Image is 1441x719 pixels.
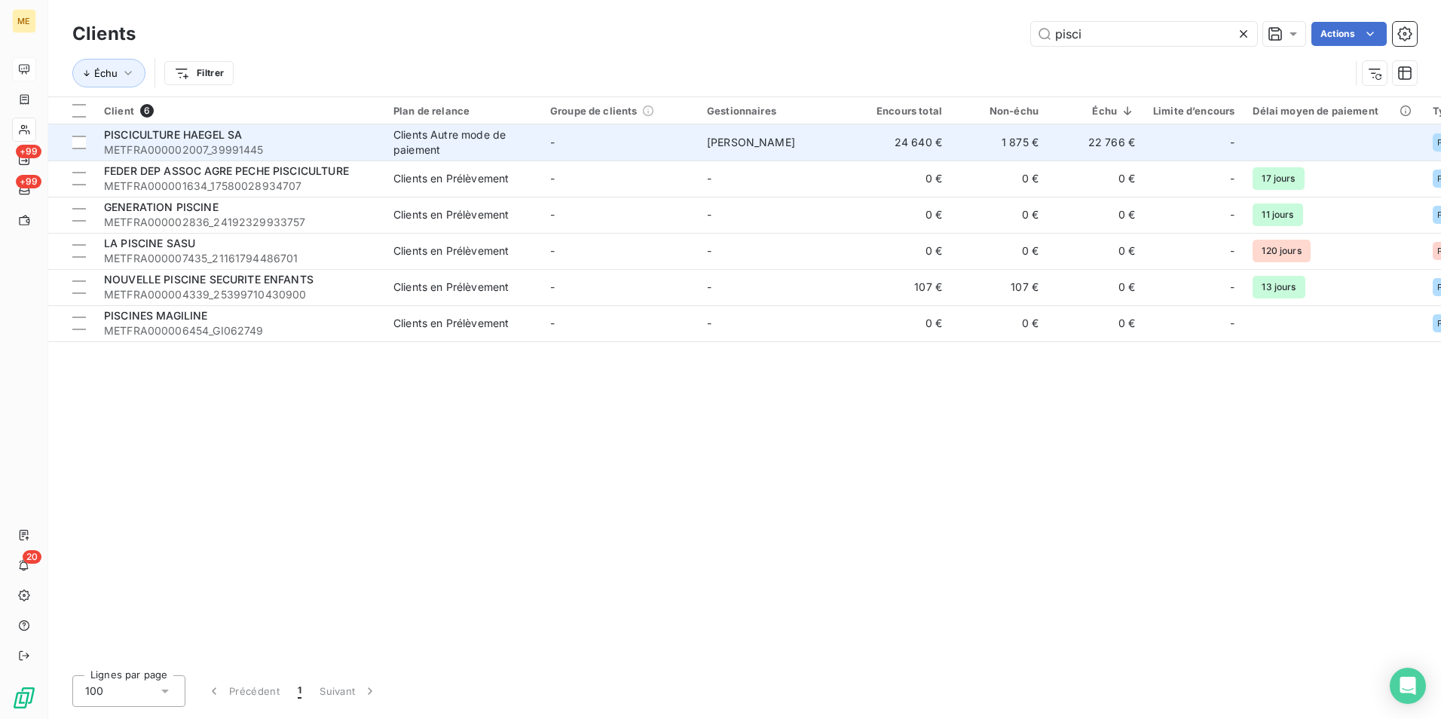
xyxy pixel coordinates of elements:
span: - [1230,316,1234,331]
span: - [1230,280,1234,295]
td: 22 766 € [1048,124,1144,161]
span: 13 jours [1253,276,1305,298]
span: 6 [140,104,154,118]
div: Échu [1057,105,1135,117]
td: 24 640 € [855,124,951,161]
span: PISCICULTURE HAEGEL SA [104,128,242,141]
a: +99 [12,178,35,202]
span: [PERSON_NAME] [707,136,795,148]
button: Échu [72,59,145,87]
span: METFRA000001634_17580028934707 [104,179,375,194]
div: Open Intercom Messenger [1390,668,1426,704]
a: +99 [12,148,35,172]
span: 100 [85,684,103,699]
td: 0 € [855,233,951,269]
div: Délai moyen de paiement [1253,105,1414,117]
span: - [1230,171,1234,186]
span: - [550,208,555,221]
span: METFRA000006454_GI062749 [104,323,375,338]
td: 107 € [855,269,951,305]
span: PISCINES MAGILINE [104,309,208,322]
span: - [550,244,555,257]
span: METFRA000004339_25399710430900 [104,287,375,302]
span: METFRA000002836_24192329933757 [104,215,375,230]
span: - [550,172,555,185]
span: - [1230,135,1234,150]
span: - [1230,207,1234,222]
div: Clients en Prélèvement [393,316,509,331]
button: Précédent [197,675,289,707]
button: 1 [289,675,311,707]
span: - [707,208,711,221]
span: METFRA000002007_39991445 [104,142,375,158]
td: 0 € [1048,305,1144,341]
button: Filtrer [164,61,234,85]
div: Plan de relance [393,105,532,117]
td: 0 € [951,161,1048,197]
td: 0 € [855,161,951,197]
div: Clients en Prélèvement [393,207,509,222]
td: 0 € [1048,161,1144,197]
span: METFRA000007435_21161794486701 [104,251,375,266]
span: 1 [298,684,301,699]
span: GENERATION PISCINE [104,200,219,213]
span: 11 jours [1253,203,1302,226]
span: 17 jours [1253,167,1304,190]
span: - [550,280,555,293]
span: Client [104,105,134,117]
td: 0 € [951,233,1048,269]
td: 0 € [951,197,1048,233]
span: Groupe de clients [550,105,638,117]
span: LA PISCINE SASU [104,237,195,249]
div: Clients en Prélèvement [393,243,509,259]
td: 0 € [1048,197,1144,233]
span: - [707,317,711,329]
td: 1 875 € [951,124,1048,161]
span: 120 jours [1253,240,1310,262]
span: - [707,172,711,185]
span: Échu [94,67,118,79]
div: Encours total [864,105,942,117]
span: +99 [16,175,41,188]
div: ME [12,9,36,33]
span: - [707,280,711,293]
div: Gestionnaires [707,105,846,117]
span: - [707,244,711,257]
span: - [550,317,555,329]
span: 20 [23,550,41,564]
button: Suivant [311,675,387,707]
div: Non-échu [960,105,1039,117]
button: Actions [1311,22,1387,46]
td: 0 € [855,197,951,233]
span: NOUVELLE PISCINE SECURITE ENFANTS [104,273,314,286]
td: 107 € [951,269,1048,305]
input: Rechercher [1031,22,1257,46]
h3: Clients [72,20,136,47]
div: Clients en Prélèvement [393,280,509,295]
div: Clients en Prélèvement [393,171,509,186]
img: Logo LeanPay [12,686,36,710]
div: Clients Autre mode de paiement [393,127,532,158]
span: FEDER DEP ASSOC AGRE PECHE PISCICULTURE [104,164,349,177]
td: 0 € [1048,233,1144,269]
span: - [1230,243,1234,259]
div: Limite d’encours [1153,105,1234,117]
td: 0 € [855,305,951,341]
span: +99 [16,145,41,158]
td: 0 € [1048,269,1144,305]
td: 0 € [951,305,1048,341]
span: - [550,136,555,148]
